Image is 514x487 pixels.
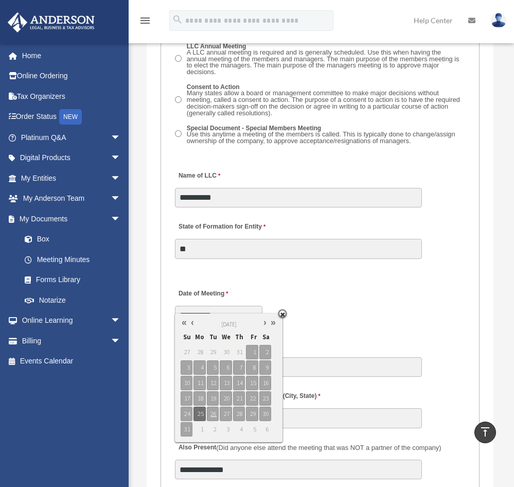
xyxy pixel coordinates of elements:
[193,391,205,406] span: 18
[7,148,136,168] a: Digital Productsarrow_drop_down
[220,360,232,375] span: 6
[184,42,466,77] label: LLC Annual Meeting
[474,422,496,443] a: vertical_align_top
[491,13,506,28] img: User Pic
[233,360,245,375] span: 7
[193,407,205,421] span: 25
[259,360,271,375] span: 9
[14,270,136,290] a: Forms Library
[7,310,136,331] a: Online Learningarrow_drop_down
[111,188,131,210] span: arrow_drop_down
[14,290,136,310] a: Notarize
[207,345,219,359] span: 29
[5,12,98,32] img: Anderson Advisors Platinum Portal
[111,208,131,230] span: arrow_drop_down
[181,422,192,437] span: 31
[14,229,136,250] a: Box
[246,331,258,344] span: Fr
[7,66,136,86] a: Online Ordering
[111,331,131,352] span: arrow_drop_down
[259,376,271,390] span: 16
[220,376,232,390] span: 13
[220,345,232,359] span: 30
[246,360,258,375] span: 8
[220,407,232,421] span: 27
[14,249,131,270] a: Meeting Minutes
[259,331,271,344] span: Sa
[175,220,268,234] label: State of Formation for Entity
[193,345,205,359] span: 28
[259,391,271,406] span: 23
[181,391,192,406] span: 17
[233,331,245,344] span: Th
[233,376,245,390] span: 14
[187,130,455,145] span: Use this anytime a meeting of the members is called. This is typically done to change/assign owne...
[187,89,460,116] span: Many states allow a board or management committee to make major decisions without meeting, called...
[181,345,192,359] span: 27
[220,331,232,344] span: We
[193,422,205,437] span: 1
[233,422,245,437] span: 4
[233,391,245,406] span: 21
[220,422,232,437] span: 3
[181,331,192,344] span: Su
[181,376,192,390] span: 10
[59,109,82,125] div: NEW
[479,426,491,438] i: vertical_align_top
[181,360,192,375] span: 3
[207,407,219,421] span: 26
[187,48,459,76] span: A LLC annual meeting is required and is generally scheduled. Use this when having the annual meet...
[111,127,131,148] span: arrow_drop_down
[139,14,151,27] i: menu
[184,83,466,118] label: Consent to Action
[207,376,219,390] span: 12
[259,422,271,437] span: 6
[259,407,271,421] span: 30
[111,148,131,169] span: arrow_drop_down
[207,391,219,406] span: 19
[216,444,441,451] span: (Did anyone else attend the meeting that was NOT a partner of the company)
[7,127,136,148] a: Platinum Q&Aarrow_drop_down
[193,376,205,390] span: 11
[193,331,205,344] span: Mo
[207,422,219,437] span: 2
[184,124,466,146] label: Special Document - Special Members Meeting
[246,376,258,390] span: 15
[220,391,232,406] span: 20
[233,407,245,421] span: 28
[175,169,223,183] label: Name of LLC
[193,360,205,375] span: 4
[246,391,258,406] span: 22
[259,345,271,359] span: 2
[246,407,258,421] span: 29
[7,168,136,188] a: My Entitiesarrow_drop_down
[181,407,192,421] span: 24
[246,345,258,359] span: 1
[7,86,136,107] a: Tax Organizers
[207,331,219,344] span: Tu
[111,168,131,189] span: arrow_drop_down
[7,208,136,229] a: My Documentsarrow_drop_down
[139,18,151,27] a: menu
[7,351,136,372] a: Events Calendar
[7,331,136,351] a: Billingarrow_drop_down
[7,45,136,66] a: Home
[246,422,258,437] span: 5
[221,321,237,328] span: [DATE]
[111,310,131,332] span: arrow_drop_down
[7,188,136,209] a: My Anderson Teamarrow_drop_down
[175,441,444,455] label: Also Present
[207,360,219,375] span: 5
[175,287,273,301] label: Date of Meeting
[172,14,183,25] i: search
[7,107,136,128] a: Order StatusNEW
[233,345,245,359] span: 31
